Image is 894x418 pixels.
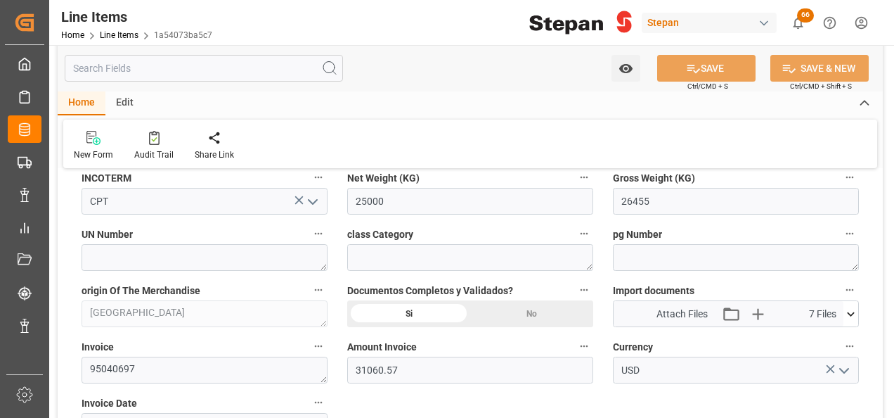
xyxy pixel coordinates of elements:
img: Stepan_Company_logo.svg.png_1713531530.png [529,11,632,35]
div: Edit [105,91,144,115]
span: Currency [613,340,653,355]
button: class Category [575,224,593,243]
button: SAVE [657,55,756,82]
a: Line Items [100,30,138,40]
span: class Category [347,227,413,242]
span: 66 [797,8,814,23]
a: Home [61,30,84,40]
button: pg Number [841,224,859,243]
span: origin Of The Merchandise [82,284,200,298]
button: show 66 new notifications [782,7,814,39]
span: Import documents [613,284,694,298]
span: Net Weight (KG) [347,171,420,186]
div: Share Link [195,148,234,161]
button: Amount Invoice [575,337,593,355]
div: Stepan [642,13,777,33]
button: Documentos Completos y Validados? [575,281,593,299]
div: New Form [74,148,113,161]
span: Gross Weight (KG) [613,171,695,186]
span: 7 Files [809,307,836,322]
button: SAVE & NEW [770,55,869,82]
div: Si [347,300,470,327]
div: Home [58,91,105,115]
input: Search Fields [65,55,343,82]
span: Ctrl/CMD + S [687,81,728,91]
textarea: [GEOGRAPHIC_DATA] [82,300,328,327]
span: Attach Files [656,307,708,322]
span: Invoice [82,340,114,355]
button: UN Number [309,224,328,243]
span: UN Number [82,227,133,242]
button: Gross Weight (KG) [841,168,859,186]
span: pg Number [613,227,662,242]
button: INCOTERM [309,168,328,186]
button: Help Center [814,7,846,39]
button: open menu [611,55,640,82]
div: No [470,300,593,327]
button: Currency [841,337,859,355]
button: Stepan [642,9,782,36]
button: open menu [302,191,323,213]
button: Invoice [309,337,328,355]
button: open menu [833,360,854,381]
textarea: 95040697 [82,357,328,384]
div: Line Items [61,6,212,27]
div: Audit Trail [134,148,174,161]
span: Amount Invoice [347,340,417,355]
button: Invoice Date [309,393,328,412]
span: INCOTERM [82,171,131,186]
span: Ctrl/CMD + Shift + S [790,81,852,91]
span: Documentos Completos y Validados? [347,284,513,298]
button: origin Of The Merchandise [309,281,328,299]
button: Import documents [841,281,859,299]
button: Net Weight (KG) [575,168,593,186]
span: Invoice Date [82,396,137,411]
